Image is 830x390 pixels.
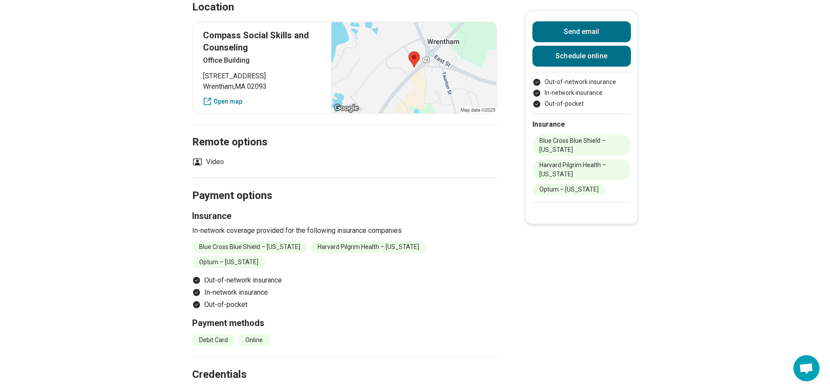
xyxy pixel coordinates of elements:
[532,46,631,67] a: Schedule online
[532,184,606,195] li: Optum – [US_STATE]
[192,299,497,310] li: Out-of-pocket
[192,275,497,286] li: Out-of-network insurance
[192,317,497,329] h3: Payment methods
[532,159,631,180] li: Harvard Pilgrim Health – [US_STATE]
[203,55,321,66] p: Office Building
[192,256,265,268] li: Optum – [US_STATE]
[192,241,307,253] li: Blue Cross Blue Shield – [US_STATE]
[532,135,631,156] li: Blue Cross Blue Shield – [US_STATE]
[192,114,497,150] h2: Remote options
[192,346,497,382] h2: Credentials
[532,77,631,87] li: Out-of-network insurance
[192,287,497,298] li: In-network insurance
[532,21,631,42] button: Send email
[532,99,631,108] li: Out-of-pocket
[793,355,820,381] div: Open chat
[203,97,321,106] a: Open map
[532,77,631,108] ul: Payment options
[192,168,497,203] h2: Payment options
[203,29,321,54] p: Compass Social Skills and Counseling
[238,334,270,346] li: Online
[311,241,426,253] li: Harvard Pilgrim Health – [US_STATE]
[192,225,497,236] p: In-network coverage provided for the following insurance companies
[192,275,497,310] ul: Payment options
[192,210,497,222] h3: Insurance
[532,88,631,97] li: In-network insurance
[203,81,321,92] span: Wrentham , MA 02093
[532,119,631,130] h2: Insurance
[192,157,224,167] li: Video
[203,71,321,81] span: [STREET_ADDRESS]
[192,334,235,346] li: Debit Card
